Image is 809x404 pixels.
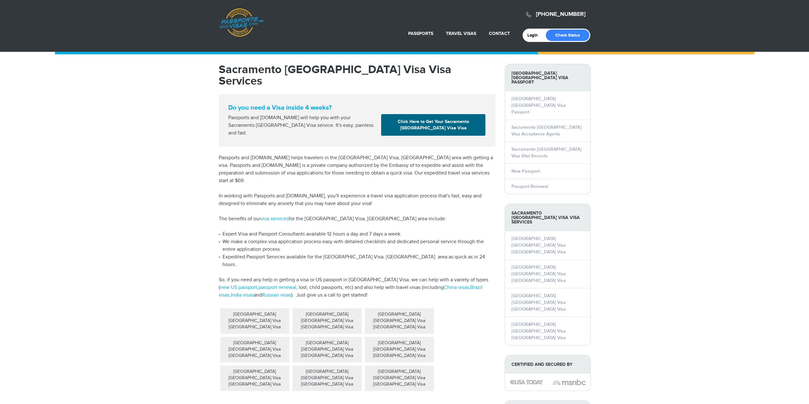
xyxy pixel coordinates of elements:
a: Passport Renewal [511,184,548,189]
li: We make a complex visa application process easy with detailed checklists and dedicated personal s... [219,238,495,253]
a: [GEOGRAPHIC_DATA] [GEOGRAPHIC_DATA] Visa [GEOGRAPHIC_DATA] Visa [511,322,566,340]
a: Brazil visas [219,284,483,298]
a: [GEOGRAPHIC_DATA] [GEOGRAPHIC_DATA] Visa Passport [511,96,566,115]
strong: Certified and Secured by [505,355,590,373]
a: [GEOGRAPHIC_DATA] [GEOGRAPHIC_DATA] Visa [GEOGRAPHIC_DATA] Visa [511,264,566,283]
p: So, if you need any help in getting a visa or US passport in [GEOGRAPHIC_DATA] Visa, we can help ... [219,276,495,299]
img: image description [510,380,543,384]
div: [GEOGRAPHIC_DATA] [GEOGRAPHIC_DATA] Visa [GEOGRAPHIC_DATA] Visa [292,308,362,334]
a: Click Here to Get Your Sacramento [GEOGRAPHIC_DATA] Visa Visa [381,114,485,136]
div: [GEOGRAPHIC_DATA] [GEOGRAPHIC_DATA] Visa [GEOGRAPHIC_DATA] Visa [220,366,290,391]
li: Expedited Passport Services available for the [GEOGRAPHIC_DATA] Visa, [GEOGRAPHIC_DATA] area as q... [219,253,495,269]
a: Travel Visas [446,31,476,36]
div: [GEOGRAPHIC_DATA] [GEOGRAPHIC_DATA] Visa [GEOGRAPHIC_DATA] Visa [220,337,290,362]
a: [GEOGRAPHIC_DATA] [GEOGRAPHIC_DATA] Visa [GEOGRAPHIC_DATA] Visa [511,236,566,255]
div: Passports and [DOMAIN_NAME] will help you with your Sacramento [GEOGRAPHIC_DATA] Visa service. It... [226,114,379,137]
p: Passports and [DOMAIN_NAME] helps travelers in the [GEOGRAPHIC_DATA] Visa, [GEOGRAPHIC_DATA] area... [219,154,495,185]
h1: Sacramento [GEOGRAPHIC_DATA] Visa Visa Services [219,64,495,87]
a: China visas [444,284,469,291]
a: Passports [408,31,433,36]
a: Sacramento [GEOGRAPHIC_DATA] Visa Acceptance Agents [511,125,581,137]
a: passport renewal [258,284,296,291]
strong: Sacramento [GEOGRAPHIC_DATA] Visa Visa Services [505,204,590,231]
a: New Passport [511,168,540,174]
a: [PHONE_NUMBER] [536,11,586,18]
a: visa services [261,216,289,222]
strong: [GEOGRAPHIC_DATA] [GEOGRAPHIC_DATA] Visa Passport [505,64,590,91]
a: India visas [231,292,254,298]
a: [GEOGRAPHIC_DATA] [GEOGRAPHIC_DATA] Visa [GEOGRAPHIC_DATA] Visa [511,293,566,312]
img: image description [552,379,586,386]
a: Login [527,33,542,38]
div: [GEOGRAPHIC_DATA] [GEOGRAPHIC_DATA] Visa [GEOGRAPHIC_DATA] Visa [365,366,434,391]
p: In working with Passports and [DOMAIN_NAME], you'll experience a travel visa application process ... [219,192,495,208]
div: [GEOGRAPHIC_DATA] [GEOGRAPHIC_DATA] Visa [GEOGRAPHIC_DATA] Visa [365,308,434,334]
a: Passports & [DOMAIN_NAME] [219,8,264,37]
a: new US passport [220,284,257,291]
a: Contact [489,31,510,36]
a: Russian visas [262,292,291,298]
div: [GEOGRAPHIC_DATA] [GEOGRAPHIC_DATA] Visa [GEOGRAPHIC_DATA] Visa [292,366,362,391]
strong: Do you need a Visa inside 4 weeks? [228,104,486,112]
p: The benefits of our for the [GEOGRAPHIC_DATA] Visa, [GEOGRAPHIC_DATA] area include: [219,215,495,223]
div: [GEOGRAPHIC_DATA] [GEOGRAPHIC_DATA] Visa [GEOGRAPHIC_DATA] Visa [220,308,290,334]
div: [GEOGRAPHIC_DATA] [GEOGRAPHIC_DATA] Visa [GEOGRAPHIC_DATA] Visa [365,337,434,362]
li: Expert Visa and Passport Consultants available 12 hours a day and 7 days a week. [219,230,495,238]
a: Check Status [546,30,589,41]
a: Sacramento [GEOGRAPHIC_DATA] Visa Vital Records [511,147,581,159]
div: [GEOGRAPHIC_DATA] [GEOGRAPHIC_DATA] Visa [GEOGRAPHIC_DATA] Visa [292,337,362,362]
